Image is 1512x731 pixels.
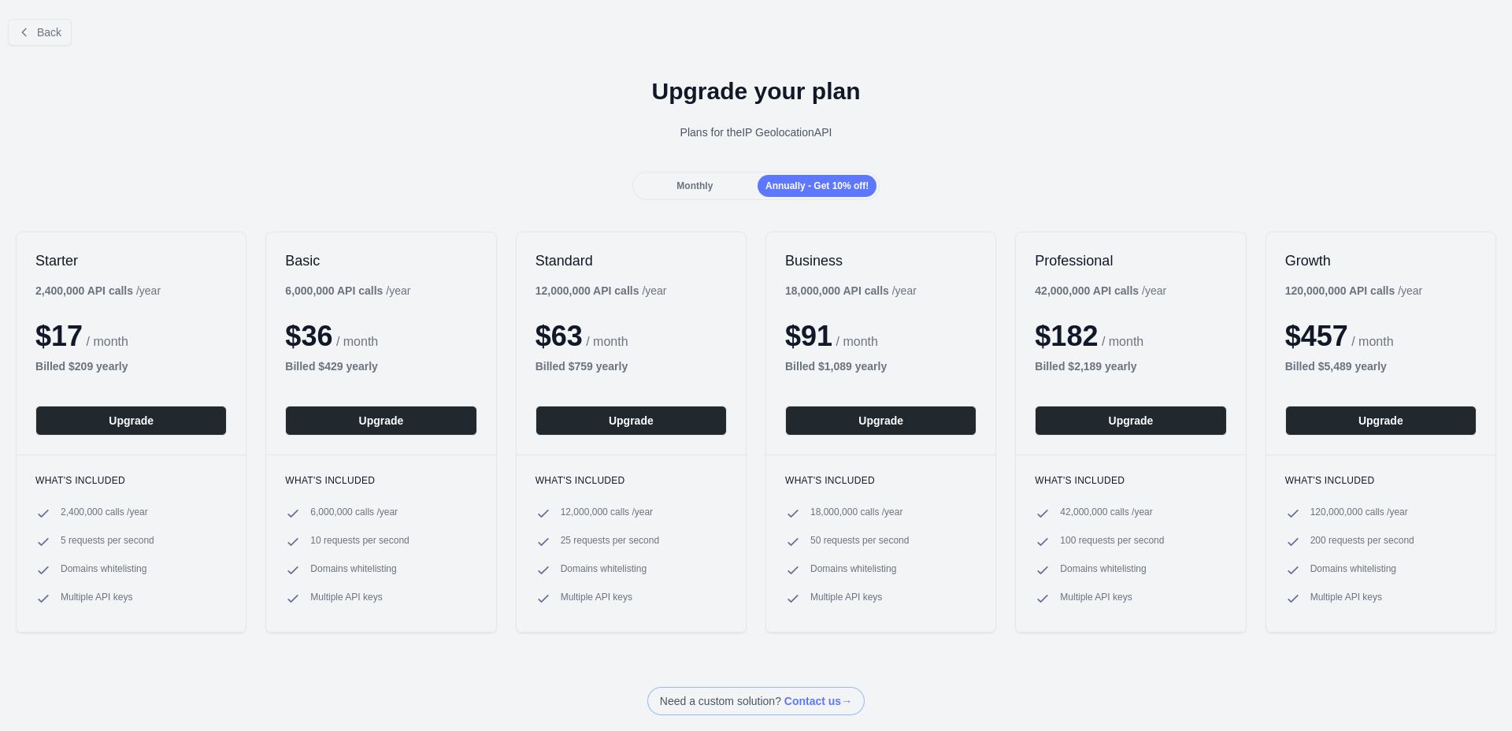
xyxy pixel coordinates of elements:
[1035,320,1098,352] span: $ 182
[1035,284,1139,297] b: 42,000,000 API calls
[535,251,727,270] h2: Standard
[785,283,917,299] div: / year
[1035,283,1166,299] div: / year
[785,251,976,270] h2: Business
[1035,251,1226,270] h2: Professional
[785,284,889,297] b: 18,000,000 API calls
[535,283,667,299] div: / year
[785,320,832,352] span: $ 91
[535,284,639,297] b: 12,000,000 API calls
